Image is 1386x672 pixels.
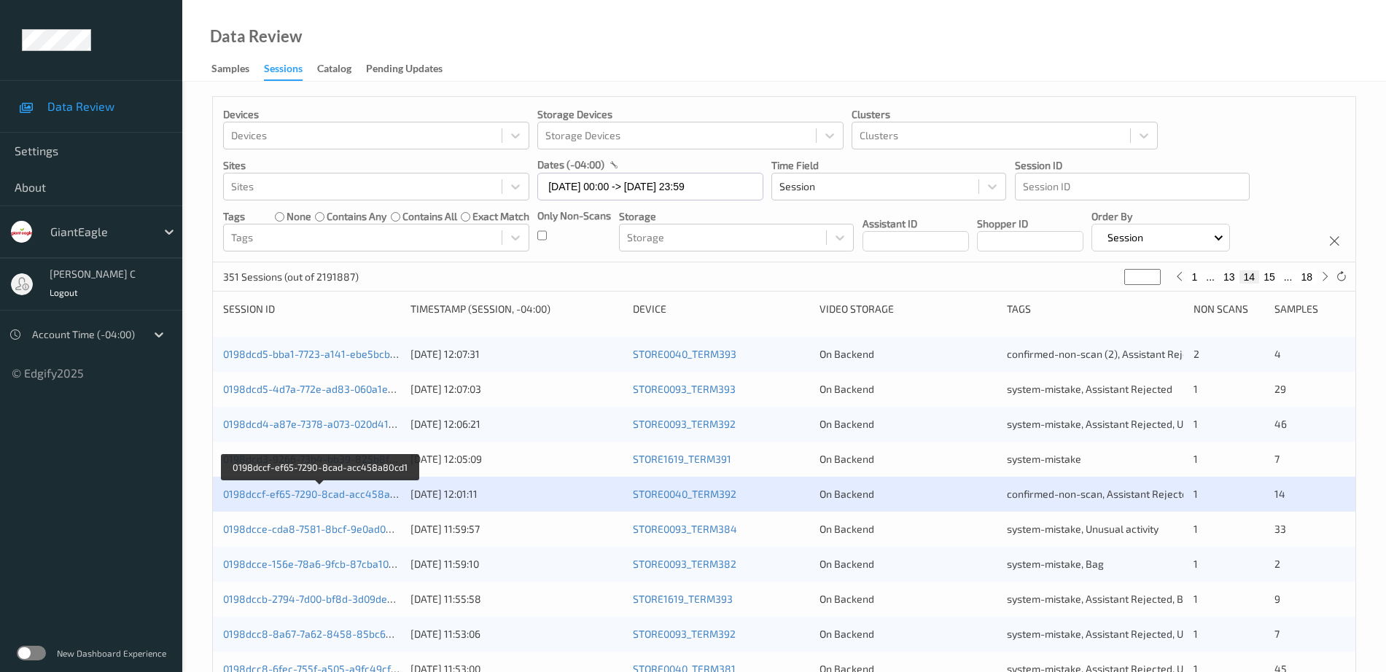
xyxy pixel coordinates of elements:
[223,488,418,500] a: 0198dccf-ef65-7290-8cad-acc458a80cd1
[1188,270,1202,284] button: 1
[210,29,302,44] div: Data Review
[1274,593,1280,605] span: 9
[633,558,736,570] a: STORE0093_TERM382
[633,488,736,500] a: STORE0040_TERM392
[1007,593,1195,605] span: system-mistake, Assistant Rejected, Bag
[1274,383,1286,395] span: 29
[410,382,623,396] div: [DATE] 12:07:03
[819,417,997,431] div: On Backend
[223,302,400,316] div: Session ID
[223,270,359,284] p: 351 Sessions (out of 2191887)
[1007,453,1081,465] span: system-mistake
[1015,158,1250,173] p: Session ID
[1194,523,1198,535] span: 1
[410,347,623,362] div: [DATE] 12:07:31
[633,383,736,395] a: STORE0093_TERM393
[223,628,425,640] a: 0198dcc8-8a67-7a62-8458-85bc690627c9
[819,382,997,396] div: On Backend
[537,157,604,172] p: dates (-04:00)
[1274,558,1280,570] span: 2
[1194,488,1198,500] span: 1
[633,628,736,640] a: STORE0093_TERM392
[223,209,245,224] p: Tags
[633,523,737,535] a: STORE0093_TERM384
[1194,348,1199,360] span: 2
[223,523,421,535] a: 0198dcce-cda8-7581-8bcf-9e0ad0b09aaa
[1274,348,1281,360] span: 4
[410,592,623,606] div: [DATE] 11:55:58
[287,209,311,224] label: none
[1194,418,1198,430] span: 1
[1102,230,1148,245] p: Session
[223,593,421,605] a: 0198dccb-2794-7d00-bf8d-3d09dede3155
[819,347,997,362] div: On Backend
[410,557,623,571] div: [DATE] 11:59:10
[1007,383,1172,395] span: system-mistake, Assistant Rejected
[223,348,419,360] a: 0198dcd5-bba1-7723-a141-ebe5bcbda24c
[1194,302,1264,316] div: Non Scans
[819,487,997,501] div: On Backend
[537,208,611,223] p: Only Non-Scans
[410,627,623,641] div: [DATE] 11:53:06
[1007,488,1274,500] span: confirmed-non-scan, Assistant Rejected, failed to recover
[410,302,623,316] div: Timestamp (Session, -04:00)
[1007,558,1104,570] span: system-mistake, Bag
[223,107,529,122] p: Devices
[1007,348,1224,360] span: confirmed-non-scan (2), Assistant Rejected (2)
[1274,453,1280,465] span: 7
[633,593,733,605] a: STORE1619_TERM393
[1007,628,1250,640] span: system-mistake, Assistant Rejected, Unusual activity
[537,107,844,122] p: Storage Devices
[1219,270,1239,284] button: 13
[977,216,1083,231] p: Shopper ID
[223,418,421,430] a: 0198dcd4-a87e-7378-a073-020d4152161a
[1274,628,1280,640] span: 7
[317,59,366,79] a: Catalog
[819,522,997,536] div: On Backend
[771,158,1006,173] p: Time Field
[223,383,424,395] a: 0198dcd5-4d7a-772e-ad83-060a1e833b8b
[1194,593,1198,605] span: 1
[1194,453,1198,465] span: 1
[223,158,529,173] p: Sites
[1259,270,1280,284] button: 15
[633,453,731,465] a: STORE1619_TERM391
[819,302,997,316] div: Video Storage
[211,61,249,79] div: Samples
[402,209,457,224] label: contains all
[472,209,529,224] label: exact match
[1007,302,1184,316] div: Tags
[317,61,351,79] div: Catalog
[619,209,854,224] p: Storage
[264,59,317,81] a: Sessions
[1194,383,1198,395] span: 1
[410,452,623,466] div: [DATE] 12:05:09
[633,302,810,316] div: Device
[819,452,997,466] div: On Backend
[327,209,386,224] label: contains any
[1194,628,1198,640] span: 1
[1202,270,1219,284] button: ...
[410,487,623,501] div: [DATE] 12:01:11
[1194,558,1198,570] span: 1
[633,418,736,430] a: STORE0093_TERM392
[366,59,457,79] a: Pending Updates
[1007,523,1159,535] span: system-mistake, Unusual activity
[633,348,736,360] a: STORE0040_TERM393
[1007,418,1250,430] span: system-mistake, Assistant Rejected, Unusual activity
[1239,270,1260,284] button: 14
[410,417,623,431] div: [DATE] 12:06:21
[1274,523,1286,535] span: 33
[1274,302,1345,316] div: Samples
[211,59,264,79] a: Samples
[1296,270,1317,284] button: 18
[819,627,997,641] div: On Backend
[1091,209,1230,224] p: Order By
[852,107,1158,122] p: Clusters
[1280,270,1297,284] button: ...
[819,557,997,571] div: On Backend
[863,216,969,231] p: Assistant ID
[223,453,421,465] a: 0198dcd3-9266-73b4-bb39-825b8f8d7cf5
[1274,488,1285,500] span: 14
[1274,418,1287,430] span: 46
